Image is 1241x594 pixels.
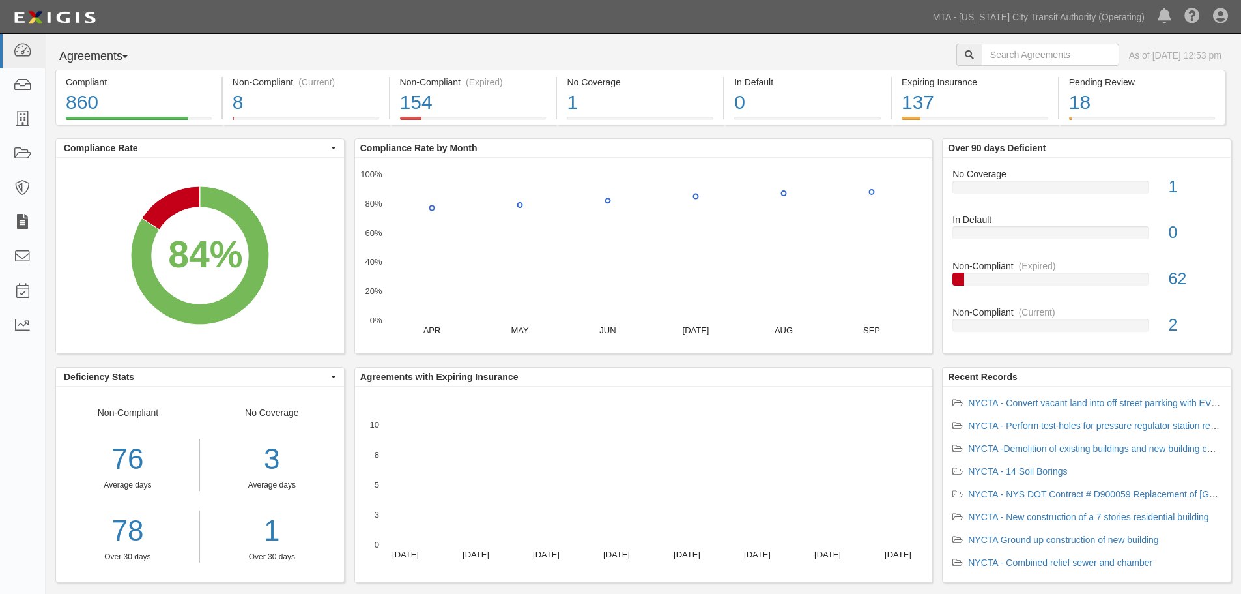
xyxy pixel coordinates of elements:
a: NYCTA Ground up construction of new building [968,535,1158,545]
text: [DATE] [674,550,700,559]
a: Non-Compliant(Expired)154 [390,117,556,127]
div: No Coverage [943,168,1231,181]
text: JUN [599,325,616,335]
div: 76 [56,439,199,480]
text: [DATE] [603,550,630,559]
text: APR [423,325,440,335]
text: 20% [365,286,382,296]
div: Average days [56,480,199,491]
img: logo-5460c22ac91f19d4615b14bd174203de0afe785f0fc80cf4dbbc73dc1793850b.png [10,6,100,29]
b: Recent Records [948,372,1018,382]
a: No Coverage1 [952,168,1221,214]
a: NYCTA - 14 Soil Borings [968,466,1067,477]
a: Non-Compliant(Current)2 [952,306,1221,342]
svg: A chart. [355,387,932,582]
b: Agreements with Expiring Insurance [360,372,519,382]
div: 2 [1159,314,1231,337]
button: Compliance Rate [56,139,344,157]
div: Compliant [66,76,212,89]
a: MTA - [US_STATE] City Transit Authority (Operating) [926,4,1151,30]
div: In Default [734,76,881,89]
span: Compliance Rate [64,141,328,155]
div: 18 [1069,89,1215,117]
div: 137 [902,89,1048,117]
text: [DATE] [744,550,771,559]
text: 60% [365,228,382,237]
b: Over 90 days Deficient [948,143,1046,153]
text: [DATE] [885,550,911,559]
svg: A chart. [355,158,932,353]
div: 154 [400,89,547,117]
text: 100% [360,170,382,179]
div: 1 [1159,175,1231,199]
text: 40% [365,257,382,267]
div: In Default [943,213,1231,226]
div: Non-Compliant [56,406,200,563]
text: 3 [375,510,379,520]
i: Help Center - Complianz [1184,9,1200,25]
text: 5 [375,480,379,490]
div: 8 [233,89,379,117]
div: Expiring Insurance [902,76,1048,89]
a: 78 [56,511,199,552]
input: Search Agreements [982,44,1119,66]
div: 62 [1159,267,1231,291]
text: [DATE] [463,550,489,559]
b: Compliance Rate by Month [360,143,478,153]
div: 0 [1159,221,1231,245]
a: Non-Compliant(Expired)62 [952,260,1221,306]
div: Over 30 days [56,552,199,563]
div: Average days [210,480,334,491]
text: [DATE] [392,550,419,559]
text: [DATE] [814,550,841,559]
div: Non-Compliant [943,306,1231,319]
div: Non-Compliant [943,260,1231,273]
button: Agreements [55,44,153,70]
a: NYCTA - Perform test-holes for pressure regulator station rebuild [968,421,1229,431]
div: No Coverage [200,406,344,563]
div: (Expired) [1019,260,1056,273]
text: 0 [375,540,379,550]
div: Over 30 days [210,552,334,563]
text: 80% [365,199,382,209]
text: 8 [375,450,379,460]
a: NYCTA - New construction of a 7 stories residential building [968,512,1208,522]
a: In Default0 [952,213,1221,260]
div: (Current) [1019,306,1055,319]
div: 1 [567,89,713,117]
text: MAY [511,325,529,335]
button: Deficiency Stats [56,368,344,386]
div: No Coverage [567,76,713,89]
div: 0 [734,89,881,117]
div: 84% [168,228,242,282]
div: 860 [66,89,212,117]
a: 1 [210,511,334,552]
a: Expiring Insurance137 [892,117,1058,127]
div: 3 [210,439,334,480]
a: Pending Review18 [1059,117,1225,127]
div: (Current) [298,76,335,89]
div: As of [DATE] 12:53 pm [1129,49,1221,62]
div: Pending Review [1069,76,1215,89]
svg: A chart. [56,158,344,353]
a: In Default0 [724,117,891,127]
a: No Coverage1 [557,117,723,127]
text: [DATE] [533,550,560,559]
div: Non-Compliant (Expired) [400,76,547,89]
text: SEP [863,325,880,335]
div: Non-Compliant (Current) [233,76,379,89]
text: [DATE] [682,325,709,335]
a: Non-Compliant(Current)8 [223,117,389,127]
text: 0% [369,316,382,325]
a: NYCTA - Combined relief sewer and chamber [968,557,1152,568]
span: Deficiency Stats [64,370,328,383]
a: Compliant860 [55,117,221,127]
text: AUG [775,325,793,335]
text: 10 [369,420,378,430]
div: (Expired) [466,76,503,89]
